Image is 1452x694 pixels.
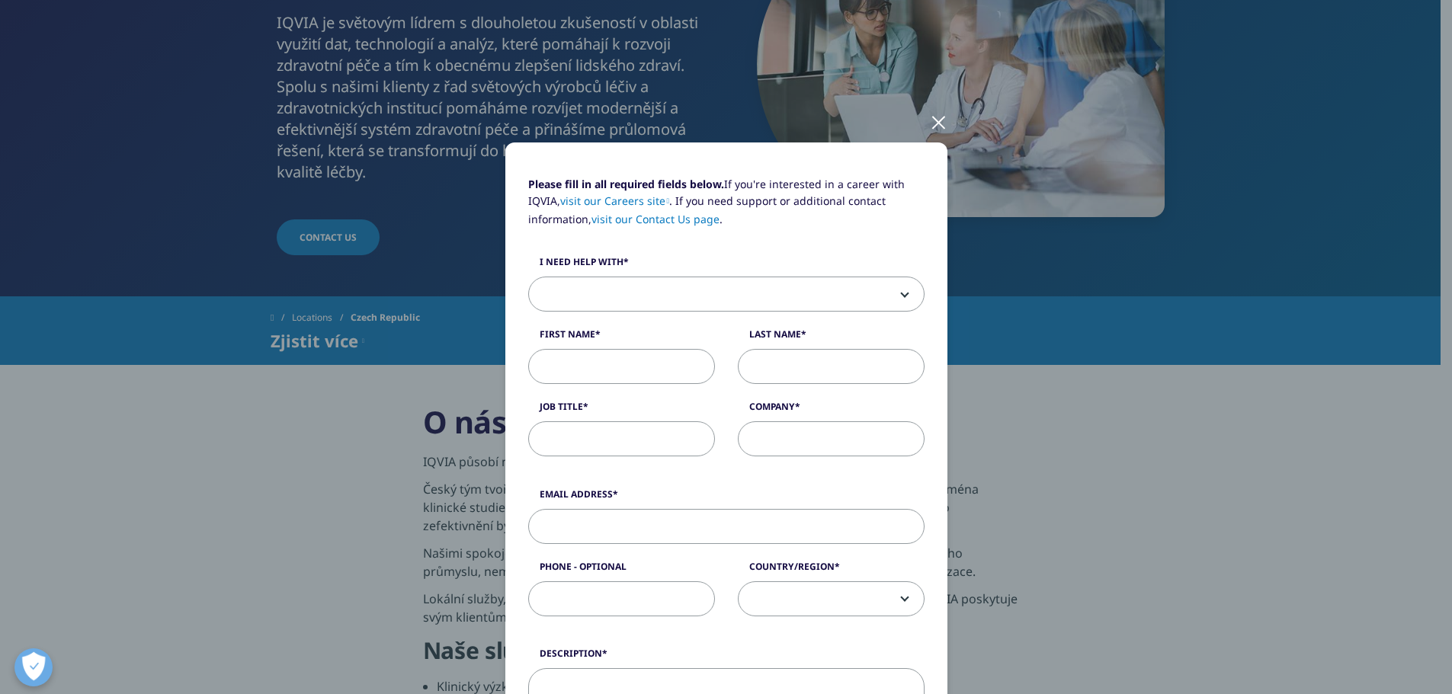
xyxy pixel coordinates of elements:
label: Country/Region [738,560,925,581]
a: visit our Contact Us page [591,212,720,226]
label: Last Name [738,328,925,349]
p: If you're interested in a career with IQVIA, . If you need support or additional contact informat... [528,176,925,239]
label: Phone - Optional [528,560,715,581]
label: Job Title [528,400,715,421]
label: I need help with [528,255,925,277]
label: First Name [528,328,715,349]
button: Otevřít předvolby [14,648,53,686]
label: Company [738,400,925,421]
strong: Please fill in all required fields below. [528,177,724,191]
label: Description [528,647,925,668]
a: visit our Careers site [560,193,670,208]
label: Email Address [528,488,925,509]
